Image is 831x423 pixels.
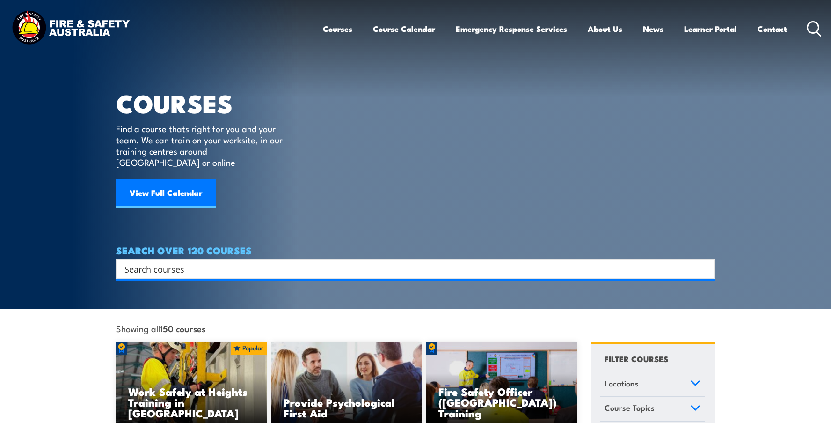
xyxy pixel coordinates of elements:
a: Course Calendar [373,16,435,41]
a: Learner Portal [684,16,737,41]
h3: Provide Psychological First Aid [284,397,410,418]
span: Locations [605,377,639,390]
h3: Work Safely at Heights Training in [GEOGRAPHIC_DATA] [128,386,255,418]
a: View Full Calendar [116,179,216,208]
h4: SEARCH OVER 120 COURSES [116,245,715,255]
button: Search magnifier button [699,262,712,275]
a: Courses [323,16,352,41]
strong: 150 courses [160,322,205,334]
h1: COURSES [116,92,296,114]
p: Find a course thats right for you and your team. We can train on your worksite, in our training c... [116,123,287,168]
a: Emergency Response Services [456,16,567,41]
span: Course Topics [605,401,655,414]
a: News [643,16,663,41]
a: Contact [758,16,787,41]
a: Course Topics [600,397,705,421]
span: Showing all [116,323,205,333]
h4: FILTER COURSES [605,352,668,365]
a: About Us [588,16,622,41]
a: Locations [600,372,705,397]
h3: Fire Safety Officer ([GEOGRAPHIC_DATA]) Training [438,386,565,418]
input: Search input [124,262,694,276]
form: Search form [126,262,696,275]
